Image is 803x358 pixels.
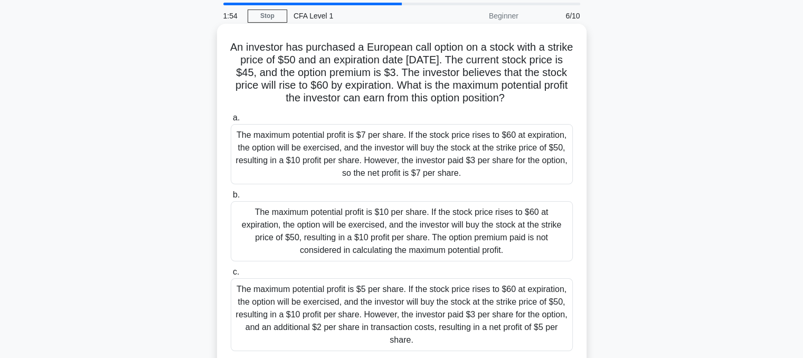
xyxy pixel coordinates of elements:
[248,10,287,23] a: Stop
[287,5,432,26] div: CFA Level 1
[233,190,240,199] span: b.
[432,5,525,26] div: Beginner
[231,201,573,261] div: The maximum potential profit is $10 per share. If the stock price rises to $60 at expiration, the...
[525,5,587,26] div: 6/10
[217,5,248,26] div: 1:54
[231,124,573,184] div: The maximum potential profit is $7 per share. If the stock price rises to $60 at expiration, the ...
[233,113,240,122] span: a.
[231,278,573,351] div: The maximum potential profit is $5 per share. If the stock price rises to $60 at expiration, the ...
[230,41,574,105] h5: An investor has purchased a European call option on a stock with a strike price of $50 and an exp...
[233,267,239,276] span: c.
